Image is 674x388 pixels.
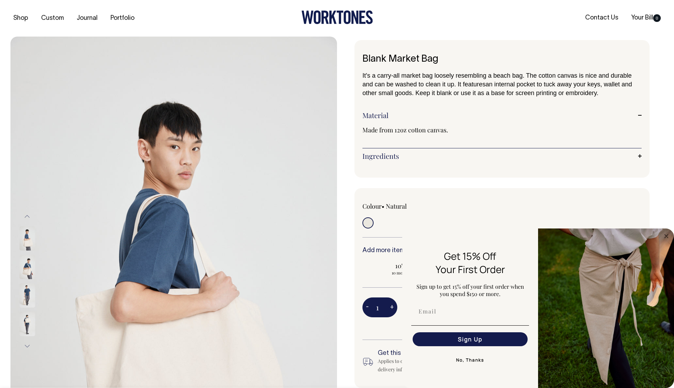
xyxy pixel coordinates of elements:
[378,357,515,374] div: Applies to orders delivered in Australian metro areas. For all delivery information, .
[74,13,100,24] a: Journal
[362,152,642,160] a: Ingredients
[386,202,407,210] label: Natural
[366,262,449,270] span: 10% OFF
[22,339,32,354] button: Next
[436,263,505,276] span: Your First Order
[362,259,452,278] input: 10% OFF 10 more to apply
[20,226,35,251] img: natural
[416,283,524,297] span: Sign up to get 15% off your first order when you spend $150 or more.
[413,304,528,318] input: Email
[20,284,35,308] img: natural
[653,14,661,22] span: 0
[362,111,642,119] a: Material
[362,54,642,65] h1: Blank Market Bag
[362,126,448,134] span: Made from 12oz cotton canvas.
[366,270,449,276] span: 10 more to apply
[362,247,642,254] h6: Add more items to save
[362,81,632,96] span: an internal pocket to tuck away your keys, wallet and other small goods. Keep it blank or use it ...
[362,72,632,88] span: It's a carry-all market bag loosely resembling a beach bag. The cotton canvas is nice and durable...
[386,301,397,315] button: +
[411,353,529,367] button: No, Thanks
[10,13,31,24] a: Shop
[413,332,528,346] button: Sign Up
[362,301,372,315] button: -
[662,232,671,240] button: Close dialog
[628,12,664,24] a: Your Bill0
[20,255,35,279] img: natural
[108,13,137,24] a: Portfolio
[20,312,35,336] img: natural
[38,13,67,24] a: Custom
[362,202,474,210] div: Colour
[378,350,515,357] h6: Get this by [DATE]
[459,81,485,88] span: t features
[402,228,674,388] div: FLYOUT Form
[582,12,621,24] a: Contact Us
[382,202,384,210] span: •
[22,209,32,224] button: Previous
[538,228,674,388] img: 5e34ad8f-4f05-4173-92a8-ea475ee49ac9.jpeg
[444,249,496,263] span: Get 15% Off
